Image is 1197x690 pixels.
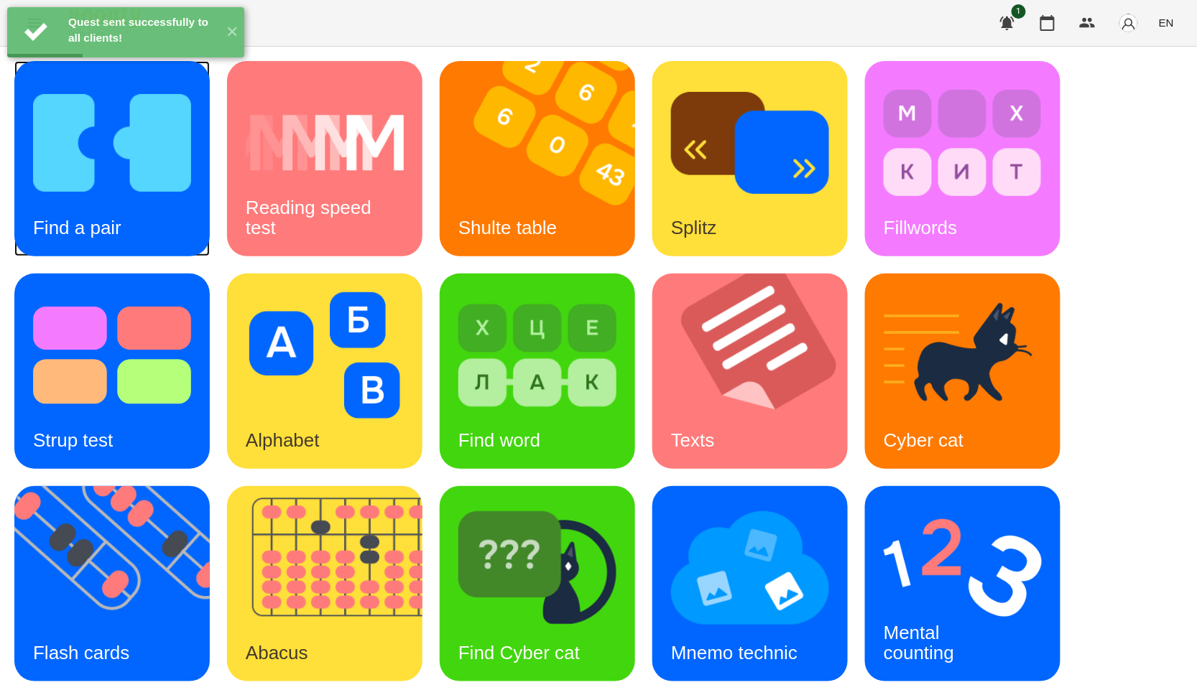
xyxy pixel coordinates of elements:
[227,486,440,681] img: Abacus
[14,274,210,469] a: Strup testStrup test
[865,61,1060,256] a: FillwordsFillwords
[1119,13,1139,33] img: avatar_s.png
[227,61,422,256] a: Reading speed testReading speed test
[884,429,963,451] h3: Cyber cat
[458,642,580,663] h3: Find Cyber cat
[246,197,376,238] h3: Reading speed test
[14,61,210,256] a: Find a pairFind a pair
[440,486,635,681] a: Find Cyber catFind Cyber cat
[227,486,422,681] a: AbacusAbacus
[227,274,422,469] a: AlphabetAlphabet
[33,292,191,419] img: Strup test
[652,486,848,681] a: Mnemo technicMnemo technic
[33,80,191,206] img: Find a pair
[33,429,113,451] h3: Strup test
[671,505,829,631] img: Mnemo technic
[246,80,404,206] img: Reading speed test
[440,61,653,256] img: Shulte table
[440,61,635,256] a: Shulte tableShulte table
[884,622,954,663] h3: Mental counting
[671,642,798,663] h3: Mnemo technic
[652,274,848,469] a: TextsTexts
[884,505,1042,631] img: Mental counting
[33,642,129,663] h3: Flash cards
[1153,9,1180,36] button: EN
[14,486,228,681] img: Flash cards
[68,14,216,46] div: Quest sent successfully to all clients!
[1012,4,1026,19] span: 1
[671,80,829,206] img: Splitz
[671,217,717,238] h3: Splitz
[33,217,121,238] h3: Find a pair
[246,642,308,663] h3: Abacus
[865,274,1060,469] a: Cyber catCyber cat
[246,429,320,451] h3: Alphabet
[440,274,635,469] a: Find wordFind word
[458,292,616,419] img: Find word
[458,429,540,451] h3: Find word
[246,292,404,419] img: Alphabet
[458,505,616,631] img: Find Cyber cat
[884,80,1042,206] img: Fillwords
[458,217,557,238] h3: Shulte table
[865,486,1060,681] a: Mental countingMental counting
[671,429,715,451] h3: Texts
[884,292,1042,419] img: Cyber cat
[652,61,848,256] a: SplitzSplitz
[1159,15,1174,30] span: EN
[14,486,210,681] a: Flash cardsFlash cards
[652,274,866,469] img: Texts
[884,217,958,238] h3: Fillwords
